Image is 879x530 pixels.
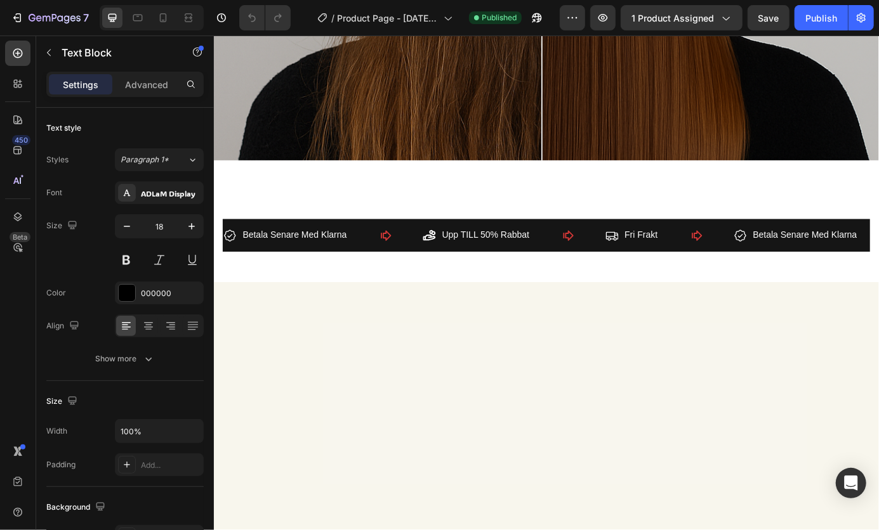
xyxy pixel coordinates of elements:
div: 450 [12,135,30,145]
p: Fri Frakt [470,220,508,238]
iframe: Design area [214,36,879,530]
div: Font [46,187,62,198]
div: Beta [10,232,30,242]
div: Color [46,287,66,299]
div: Show more [96,352,155,365]
div: Open Intercom Messenger [836,468,866,498]
div: Add... [141,460,201,471]
div: Publish [805,11,837,25]
div: ADLaM Display [141,188,201,199]
span: Paragraph 1* [121,154,169,165]
p: Upp TILL 50% Rabbat [261,220,361,238]
div: Background [46,499,108,516]
div: Size [46,393,80,410]
p: Text Block [62,45,169,60]
div: Text style [46,122,81,134]
span: / [331,11,334,25]
span: Published [482,12,517,23]
p: Settings [63,78,98,91]
button: Paragraph 1* [115,148,204,171]
p: Betala Senare Med Klarna [618,220,737,238]
p: Advanced [125,78,168,91]
div: Undo/Redo [239,5,291,30]
button: Show more [46,347,204,370]
span: Product Page - [DATE] 15:55:38 [337,11,439,25]
div: Align [46,318,82,335]
div: Size [46,217,80,235]
span: 1 product assigned [631,11,714,25]
div: 000000 [141,288,201,299]
button: 1 product assigned [621,5,743,30]
button: 7 [5,5,95,30]
div: Width [46,425,67,437]
input: Auto [116,420,203,443]
div: Padding [46,459,76,470]
p: 7 [83,10,89,25]
button: Publish [795,5,848,30]
div: Styles [46,154,69,165]
button: Save [748,5,790,30]
span: Save [758,13,779,23]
